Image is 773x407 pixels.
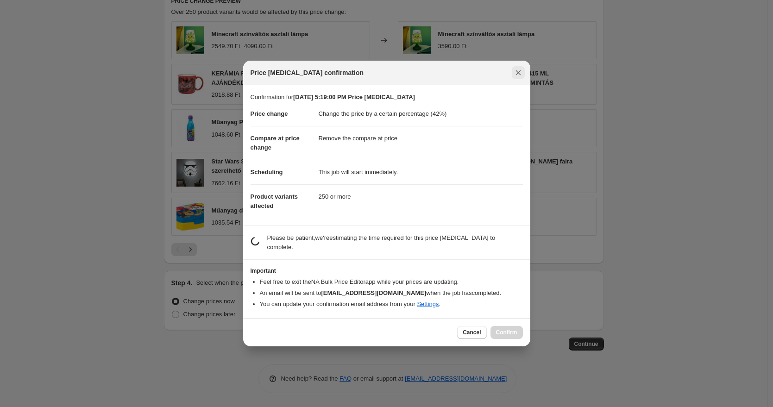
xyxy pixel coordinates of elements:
span: Scheduling [251,169,283,175]
li: You can update your confirmation email address from your . [260,300,523,309]
b: [DATE] 5:19:00 PM Price [MEDICAL_DATA] [293,94,415,100]
span: Cancel [463,329,481,336]
p: Confirmation for [251,93,523,102]
p: Please be patient, we're estimating the time required for this price [MEDICAL_DATA] to complete. [267,233,523,252]
h3: Important [251,267,523,275]
span: Product variants affected [251,193,298,209]
li: An email will be sent to when the job has completed . [260,288,523,298]
span: Price [MEDICAL_DATA] confirmation [251,68,364,77]
button: Cancel [457,326,486,339]
span: Compare at price change [251,135,300,151]
dd: This job will start immediately. [319,160,523,184]
button: Close [512,66,525,79]
dd: Change the price by a certain percentage (42%) [319,102,523,126]
dd: Remove the compare at price [319,126,523,150]
span: Price change [251,110,288,117]
b: [EMAIL_ADDRESS][DOMAIN_NAME] [321,289,426,296]
dd: 250 or more [319,184,523,209]
li: Feel free to exit the NA Bulk Price Editor app while your prices are updating. [260,277,523,287]
a: Settings [417,301,439,307]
